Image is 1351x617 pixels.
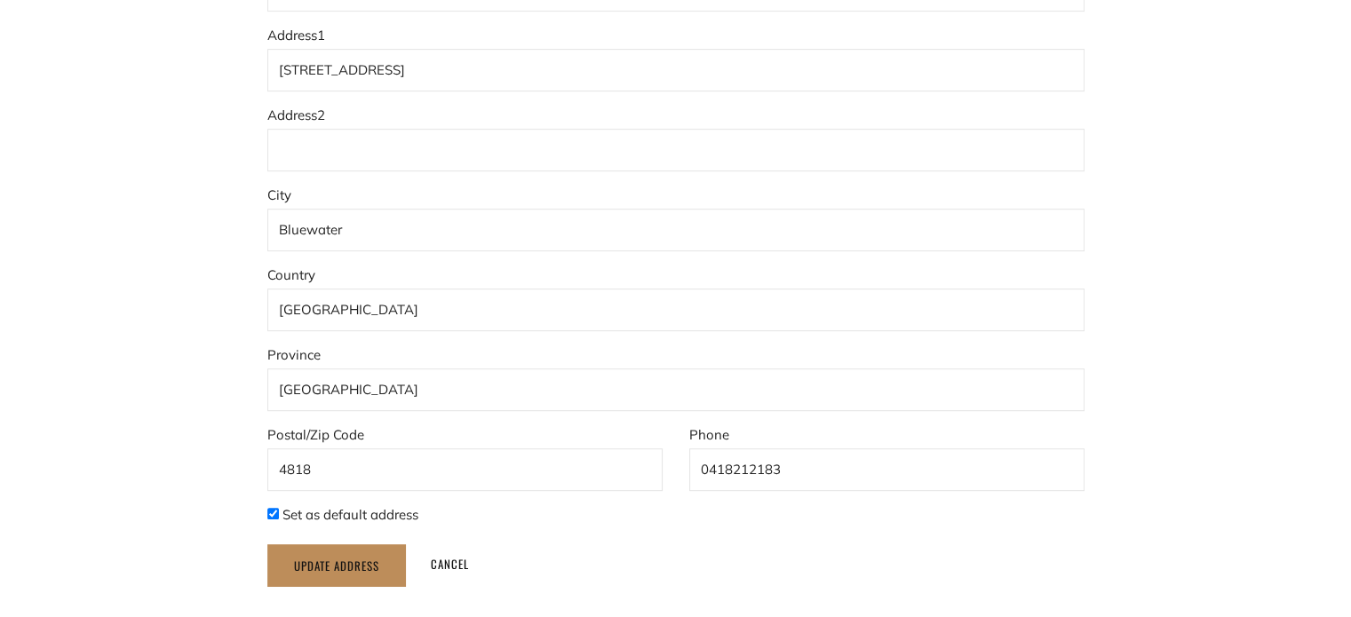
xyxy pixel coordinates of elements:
[431,552,469,575] a: Cancel
[267,426,364,443] label: Postal/Zip Code
[267,346,321,363] label: Province
[267,266,315,283] label: Country
[282,506,418,523] label: Set as default address
[689,426,729,443] label: Phone
[267,544,406,587] input: Update Address
[267,186,291,203] label: City
[267,107,325,123] label: Address2
[267,27,325,44] label: Address1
